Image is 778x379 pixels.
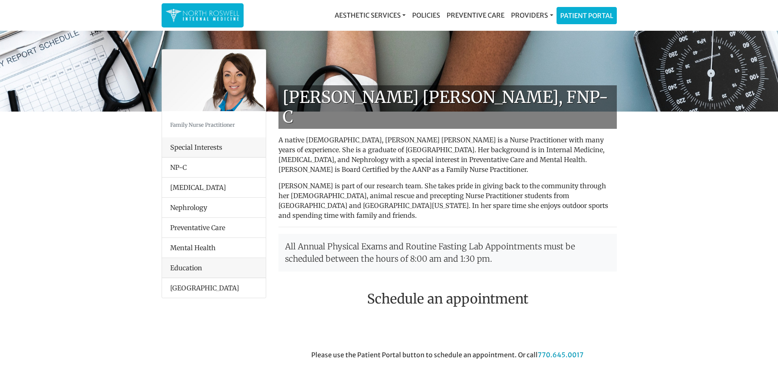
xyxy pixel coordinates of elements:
[278,181,617,220] p: [PERSON_NAME] is part of our research team. She takes pride in giving back to the community throu...
[409,7,443,23] a: Policies
[557,7,616,24] a: Patient Portal
[162,177,266,198] li: [MEDICAL_DATA]
[162,158,266,178] li: NP-C
[331,7,409,23] a: Aesthetic Services
[162,137,266,158] div: Special Interests
[162,278,266,298] li: [GEOGRAPHIC_DATA]
[162,237,266,258] li: Mental Health
[170,121,235,128] small: Family Nurse Practitioner
[278,291,617,307] h2: Schedule an appointment
[508,7,556,23] a: Providers
[162,197,266,218] li: Nephrology
[443,7,508,23] a: Preventive Care
[166,7,240,23] img: North Roswell Internal Medicine
[278,234,617,272] p: All Annual Physical Exams and Routine Fasting Lab Appointments must be scheduled between the hour...
[162,217,266,238] li: Preventative Care
[278,135,617,174] p: A native [DEMOGRAPHIC_DATA], [PERSON_NAME] [PERSON_NAME] is a Nurse Practitioner with many years ...
[162,50,266,111] img: Keela Weeks Leger, FNP-C
[162,258,266,278] div: Education
[278,85,617,129] h1: [PERSON_NAME] [PERSON_NAME], FNP-C
[538,351,584,359] a: 770.645.0017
